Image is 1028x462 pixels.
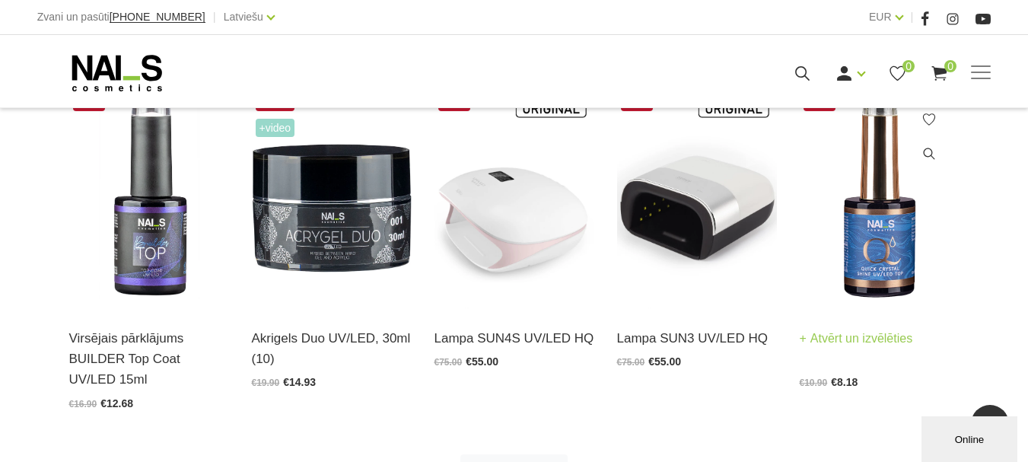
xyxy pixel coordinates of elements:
a: Lampa SUN4S UV/LED HQ [434,328,594,349]
span: €55.00 [648,355,681,368]
span: €75.00 [434,357,463,368]
span: 0 [902,60,915,72]
img: Tips:UV LAMPAZīmola nosaukums:SUNUVModeļa numurs: SUNUV4Profesionālā UV/Led lampa.Garantija: 1 ga... [434,89,594,309]
a: Lampa SUN3 UV/LED HQ [617,328,777,349]
img: Kas ir AKRIGELS “DUO GEL” un kādas problēmas tas risina?• Tas apvieno ērti modelējamā akrigela un... [252,89,412,309]
iframe: chat widget [921,413,1020,462]
span: | [213,8,216,27]
span: +Video [256,119,295,137]
a: 0 [888,64,907,83]
span: €12.68 [100,397,133,409]
a: EUR [869,8,892,26]
img: Modelis: SUNUV 3Jauda: 48WViļņu garums: 365+405nmKalpošanas ilgums: 50000 HRSPogas vadība:10s/30s... [617,89,777,309]
span: €16.90 [69,399,97,409]
span: €55.00 [466,355,498,368]
div: Zvani un pasūti [37,8,205,27]
img: Builder Top virsējais pārklājums bez lipīgā slāņa gellakas/gela pārklājuma izlīdzināšanai un nost... [69,89,229,309]
span: €14.93 [283,376,316,388]
img: Virsējais pārklājums bez lipīgā slāņa un UV zilā pārklājuma. Nodrošina izcilu spīdumu manikīram l... [800,89,960,309]
a: Virsējais pārklājums BUILDER Top Coat UV/LED 15ml [69,328,229,390]
a: Latviešu [224,8,263,26]
span: €75.00 [617,357,645,368]
a: Akrigels Duo UV/LED, 30ml (10) [252,328,412,369]
span: €8.18 [831,376,858,388]
a: Atvērt un izvēlēties [800,328,913,349]
span: 0 [944,60,956,72]
span: €10.90 [800,378,828,388]
a: 0 [930,64,949,83]
span: | [911,8,914,27]
span: €19.90 [252,378,280,388]
a: [PHONE_NUMBER] [110,11,205,23]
